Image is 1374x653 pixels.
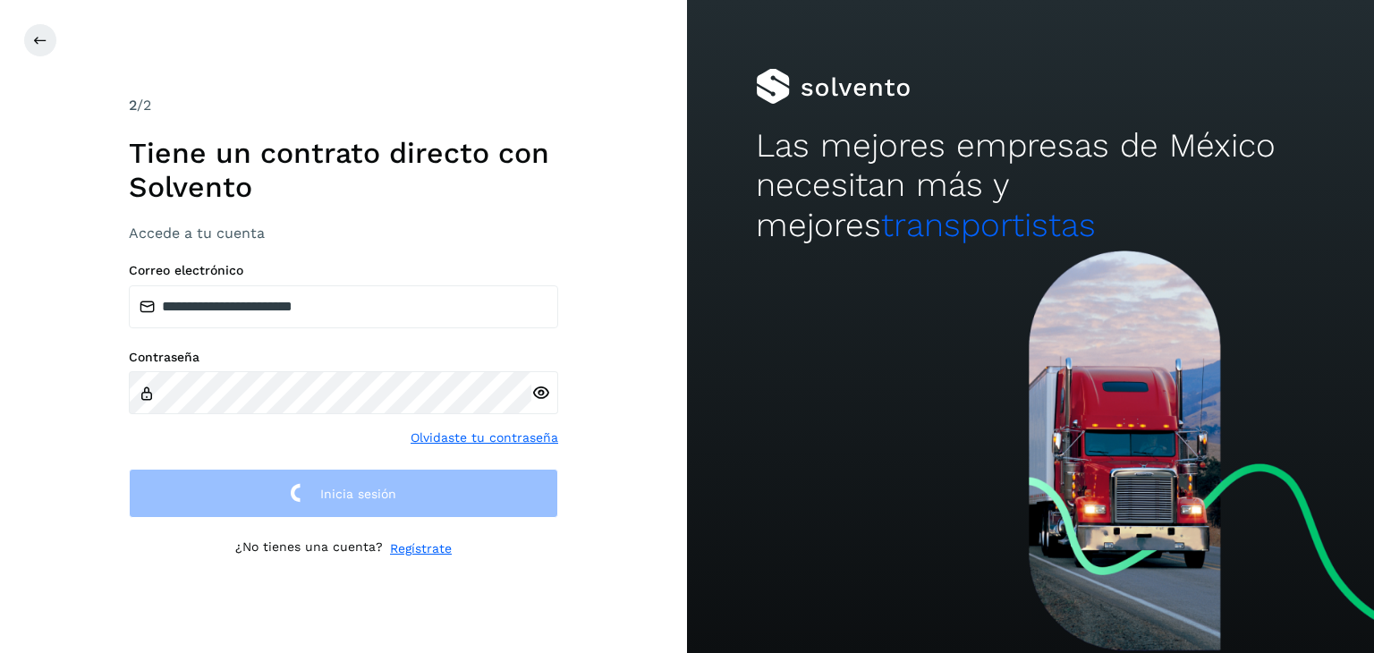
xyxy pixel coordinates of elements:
span: transportistas [881,206,1096,244]
a: Regístrate [390,539,452,558]
p: ¿No tienes una cuenta? [235,539,383,558]
a: Olvidaste tu contraseña [411,428,558,447]
label: Contraseña [129,350,558,365]
span: Inicia sesión [320,488,396,500]
span: 2 [129,97,137,114]
h2: Las mejores empresas de México necesitan más y mejores [756,126,1305,245]
label: Correo electrónico [129,263,558,278]
h3: Accede a tu cuenta [129,225,558,242]
div: /2 [129,95,558,116]
button: Inicia sesión [129,469,558,518]
h1: Tiene un contrato directo con Solvento [129,136,558,205]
